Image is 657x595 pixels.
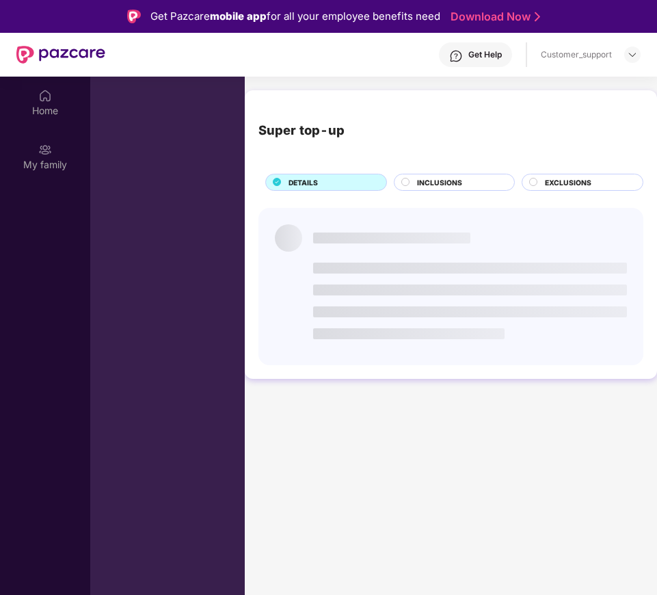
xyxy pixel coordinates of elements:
[150,8,440,25] div: Get Pazcare for all your employee benefits need
[468,49,502,60] div: Get Help
[210,10,267,23] strong: mobile app
[16,46,105,64] img: New Pazcare Logo
[258,120,345,140] div: Super top-up
[127,10,141,23] img: Logo
[38,143,52,157] img: svg+xml;base64,PHN2ZyB3aWR0aD0iMjAiIGhlaWdodD0iMjAiIHZpZXdCb3g9IjAgMCAyMCAyMCIgZmlsbD0ibm9uZSIgeG...
[38,89,52,103] img: svg+xml;base64,PHN2ZyBpZD0iSG9tZSIgeG1sbnM9Imh0dHA6Ly93d3cudzMub3JnLzIwMDAvc3ZnIiB3aWR0aD0iMjAiIG...
[289,177,318,188] span: DETAILS
[417,177,462,188] span: INCLUSIONS
[627,49,638,60] img: svg+xml;base64,PHN2ZyBpZD0iRHJvcGRvd24tMzJ4MzIiIHhtbG5zPSJodHRwOi8vd3d3LnczLm9yZy8yMDAwL3N2ZyIgd2...
[545,177,591,188] span: EXCLUSIONS
[449,49,463,63] img: svg+xml;base64,PHN2ZyBpZD0iSGVscC0zMngzMiIgeG1sbnM9Imh0dHA6Ly93d3cudzMub3JnLzIwMDAvc3ZnIiB3aWR0aD...
[541,49,612,60] div: Customer_support
[535,10,540,24] img: Stroke
[451,10,536,24] a: Download Now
